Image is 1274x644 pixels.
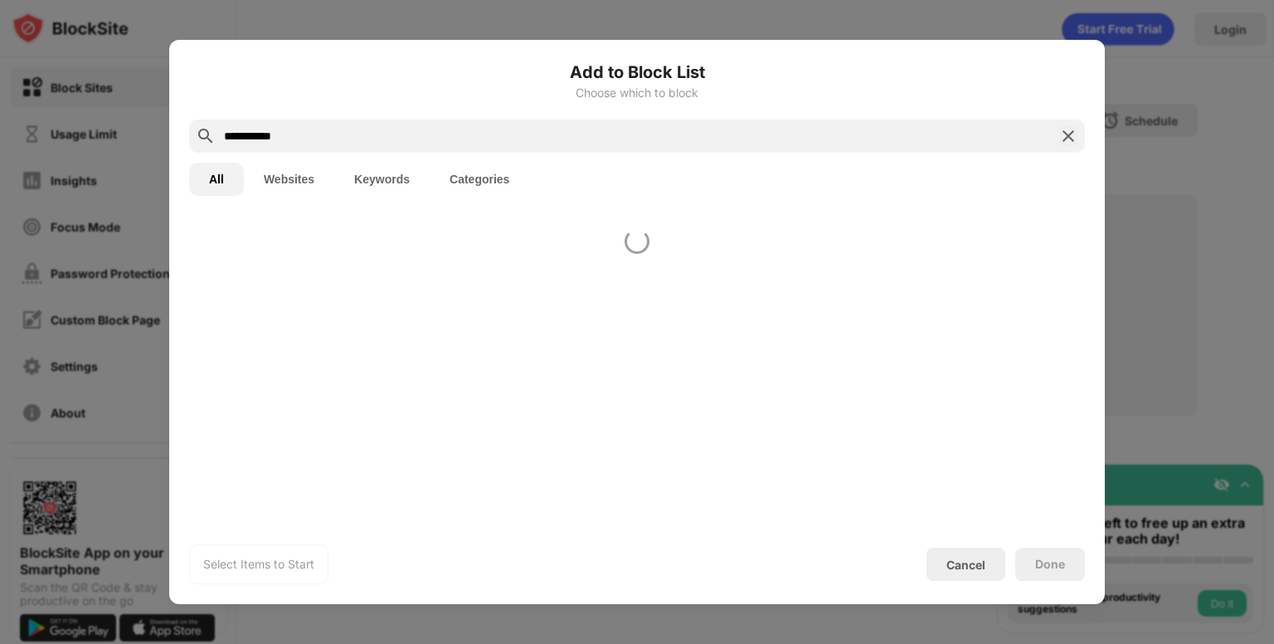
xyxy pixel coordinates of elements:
[189,60,1085,85] h6: Add to Block List
[189,86,1085,100] div: Choose which to block
[1058,126,1078,146] img: search-close
[203,556,314,573] div: Select Items to Start
[1035,558,1065,571] div: Done
[189,163,244,196] button: All
[244,163,334,196] button: Websites
[946,558,985,572] div: Cancel
[334,163,430,196] button: Keywords
[196,126,216,146] img: search.svg
[430,163,529,196] button: Categories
